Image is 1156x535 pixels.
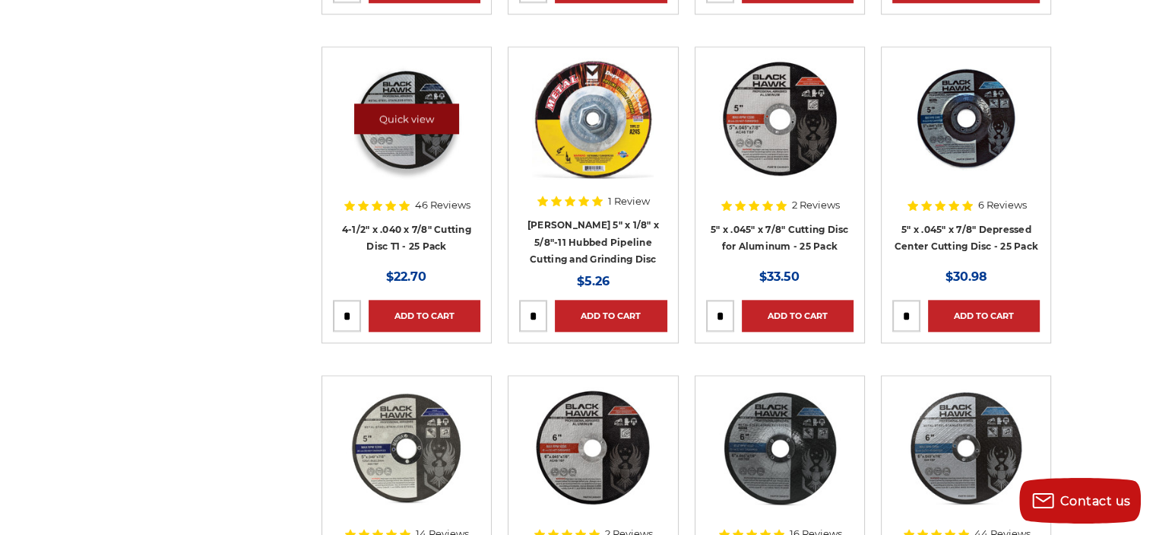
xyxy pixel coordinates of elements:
[354,103,459,134] a: Quick view
[386,269,426,284] span: $22.70
[792,200,840,210] span: 2 Reviews
[711,224,849,253] a: 5" x .045" x 7/8" Cutting Disc for Aluminum - 25 Pack
[895,224,1038,253] a: 5" x .045" x 7/8" Depressed Center Cutting Disc - 25 Pack
[905,58,1027,180] img: 5" x 3/64" x 7/8" Depressed Center Type 27 Cut Off Wheel
[945,269,987,284] span: $30.98
[346,387,467,508] img: Close-up of Black Hawk 5-inch thin cut-off disc for precision metalwork
[577,274,610,288] span: $5.26
[742,300,854,332] a: Add to Cart
[706,387,854,534] a: 6" x .045" x 7/8" Depressed Center Type 27 Cut Off Wheel
[892,387,1040,534] a: 6" x .045 x 7/8" Cutting Disc T1
[519,387,667,534] a: 6 inch cut off wheel for aluminum
[892,58,1040,205] a: 5" x 3/64" x 7/8" Depressed Center Type 27 Cut Off Wheel
[719,58,841,180] img: 5 inch cutting disc for aluminum
[333,58,480,205] a: 4-1/2" super thin cut off wheel for fast metal cutting and minimal kerf
[333,387,480,534] a: Close-up of Black Hawk 5-inch thin cut-off disc for precision metalwork
[342,224,471,253] a: 4-1/2" x .040 x 7/8" Cutting Disc T1 - 25 Pack
[928,300,1040,332] a: Add to Cart
[978,200,1027,210] span: 6 Reviews
[415,200,470,210] span: 46 Reviews
[532,387,654,508] img: 6 inch cut off wheel for aluminum
[555,300,667,332] a: Add to Cart
[527,219,659,265] a: [PERSON_NAME] 5" x 1/8" x 5/8"-11 Hubbed Pipeline Cutting and Grinding Disc
[519,58,667,205] a: Mercer 5" x 1/8" x 5/8"-11 Hubbed Cutting and Light Grinding Wheel
[905,387,1027,508] img: 6" x .045 x 7/8" Cutting Disc T1
[346,58,467,180] img: 4-1/2" super thin cut off wheel for fast metal cutting and minimal kerf
[608,196,650,206] span: 1 Review
[706,58,854,205] a: 5 inch cutting disc for aluminum
[369,300,480,332] a: Add to Cart
[532,58,654,180] img: Mercer 5" x 1/8" x 5/8"-11 Hubbed Cutting and Light Grinding Wheel
[759,269,800,284] span: $33.50
[1019,478,1141,524] button: Contact us
[1060,494,1131,508] span: Contact us
[719,387,841,508] img: 6" x .045" x 7/8" Depressed Center Type 27 Cut Off Wheel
